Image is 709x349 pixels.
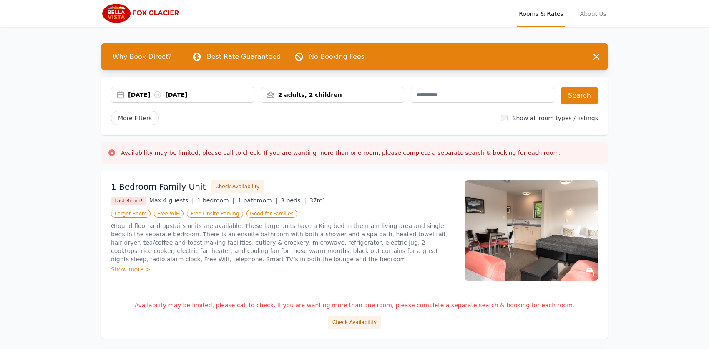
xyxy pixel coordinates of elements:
p: Ground floor and upstairs units are available. These large units have a King bed in the main livi... [111,222,455,263]
span: Free WiFi [154,210,184,218]
button: Check Availability [211,180,264,193]
img: Bella Vista Fox Glacier [101,3,181,23]
span: Larger Room [111,210,151,218]
span: 1 bedroom | [197,197,235,204]
div: Show more > [111,265,455,273]
button: Search [561,87,598,104]
span: Good for Families [246,210,297,218]
h3: Availability may be limited, please call to check. If you are wanting more than one room, please ... [121,149,561,157]
span: 1 bathroom | [238,197,277,204]
p: Best Rate Guaranteed [207,52,281,62]
label: Show all room types / listings [513,115,598,121]
span: More Filters [111,111,159,125]
div: [DATE] [DATE] [128,91,254,99]
button: Check Availability [328,316,381,329]
span: Max 4 guests | [149,197,194,204]
div: 2 adults, 2 children [261,91,404,99]
p: No Booking Fees [309,52,365,62]
span: Last Room! [111,197,146,205]
span: Why Book Direct? [106,48,179,65]
span: 37m² [309,197,325,204]
p: Availability may be limited, please call to check. If you are wanting more than one room, please ... [111,301,598,309]
span: Free Onsite Parking [187,210,243,218]
span: 3 beds | [281,197,306,204]
h3: 1 Bedroom Family Unit [111,181,206,192]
